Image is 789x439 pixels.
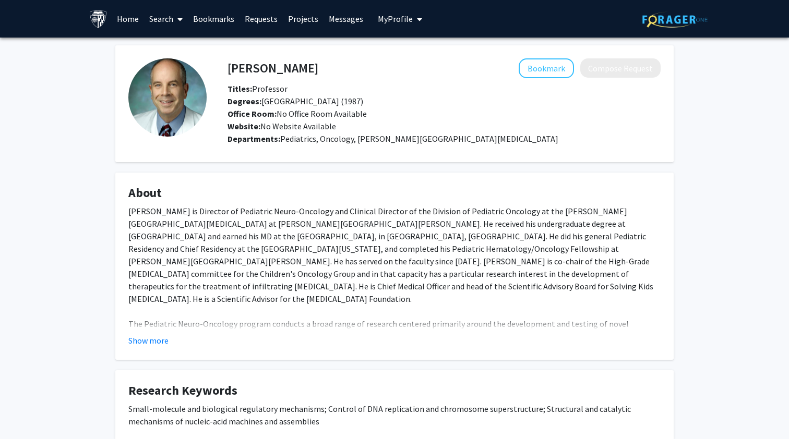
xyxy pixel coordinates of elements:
[324,1,368,37] a: Messages
[188,1,240,37] a: Bookmarks
[280,133,558,144] span: Pediatrics, Oncology, [PERSON_NAME][GEOGRAPHIC_DATA][MEDICAL_DATA]
[228,121,260,131] b: Website:
[144,1,188,37] a: Search
[228,96,363,106] span: [GEOGRAPHIC_DATA] (1987)
[228,121,336,131] span: No Website Available
[228,83,288,94] span: Professor
[128,58,207,137] img: Profile Picture
[228,108,367,119] span: No Office Room Available
[128,403,661,428] div: Small-molecule and biological regulatory mechanisms; Control of DNA replication and chromosome su...
[128,334,169,347] button: Show more
[228,133,280,144] b: Departments:
[228,83,252,94] b: Titles:
[112,1,144,37] a: Home
[580,58,661,78] button: Compose Request to Kenneth Cohen
[228,108,277,119] b: Office Room:
[283,1,324,37] a: Projects
[378,14,413,24] span: My Profile
[240,1,283,37] a: Requests
[128,383,661,398] h4: Research Keywords
[642,11,708,28] img: ForagerOne Logo
[89,10,107,28] img: Johns Hopkins University Logo
[745,392,781,431] iframe: Chat
[228,96,261,106] b: Degrees:
[128,205,661,380] div: [PERSON_NAME] is Director of Pediatric Neuro-Oncology and Clinical Director of the Division of Pe...
[128,186,661,201] h4: About
[228,58,318,78] h4: [PERSON_NAME]
[519,58,574,78] button: Add Kenneth Cohen to Bookmarks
